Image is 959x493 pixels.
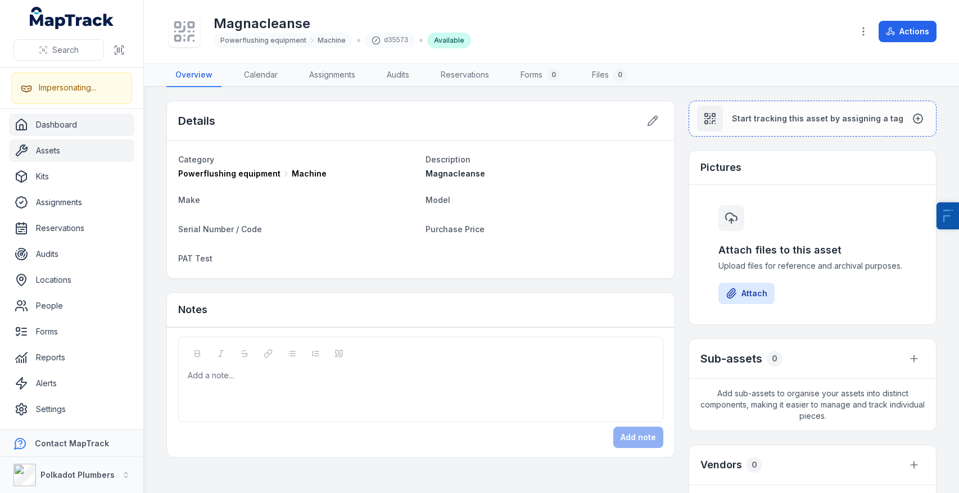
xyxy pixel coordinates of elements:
[767,351,782,367] div: 0
[178,113,215,129] h2: Details
[426,169,485,178] span: Magnacleanse
[9,346,134,369] a: Reports
[9,243,134,265] a: Audits
[178,195,200,205] span: Make
[300,64,364,87] a: Assignments
[718,260,907,272] span: Upload files for reference and archival purposes.
[747,457,762,473] div: 0
[9,398,134,420] a: Settings
[732,113,903,124] span: Start tracking this asset by assigning a tag
[52,44,79,56] span: Search
[9,165,134,188] a: Kits
[9,320,134,343] a: Forms
[547,68,560,82] div: 0
[378,64,418,87] a: Audits
[220,36,306,45] span: Powerflushing equipment
[178,155,214,164] span: Category
[318,36,346,45] span: Machine
[9,217,134,239] a: Reservations
[426,195,450,205] span: Model
[39,82,96,93] div: Impersonating...
[432,64,498,87] a: Reservations
[365,33,415,48] div: d35573
[613,68,627,82] div: 0
[178,224,262,234] span: Serial Number / Code
[214,15,471,33] h1: Magnacleanse
[583,64,636,87] a: Files0
[40,470,115,480] strong: Polkadot Plumbers
[426,224,485,234] span: Purchase Price
[689,379,936,431] span: Add sub-assets to organise your assets into distinct components, making it easier to manage and t...
[35,438,109,448] strong: Contact MapTrack
[9,295,134,317] a: People
[700,457,742,473] h3: Vendors
[512,64,569,87] a: Forms0
[292,168,327,179] span: Machine
[9,139,134,162] a: Assets
[235,64,287,87] a: Calendar
[30,7,114,29] a: MapTrack
[700,160,741,175] h3: Pictures
[427,33,471,48] div: Available
[426,155,471,164] span: Description
[178,302,207,318] h3: Notes
[718,242,907,258] h3: Attach files to this asset
[9,269,134,291] a: Locations
[9,114,134,136] a: Dashboard
[700,351,762,367] h2: Sub-assets
[178,168,281,179] span: Powerflushing equipment
[9,191,134,214] a: Assignments
[13,39,104,61] button: Search
[9,372,134,395] a: Alerts
[689,101,937,137] button: Start tracking this asset by assigning a tag
[879,21,937,42] button: Actions
[718,283,775,304] button: Attach
[178,254,212,263] span: PAT Test
[166,64,221,87] a: Overview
